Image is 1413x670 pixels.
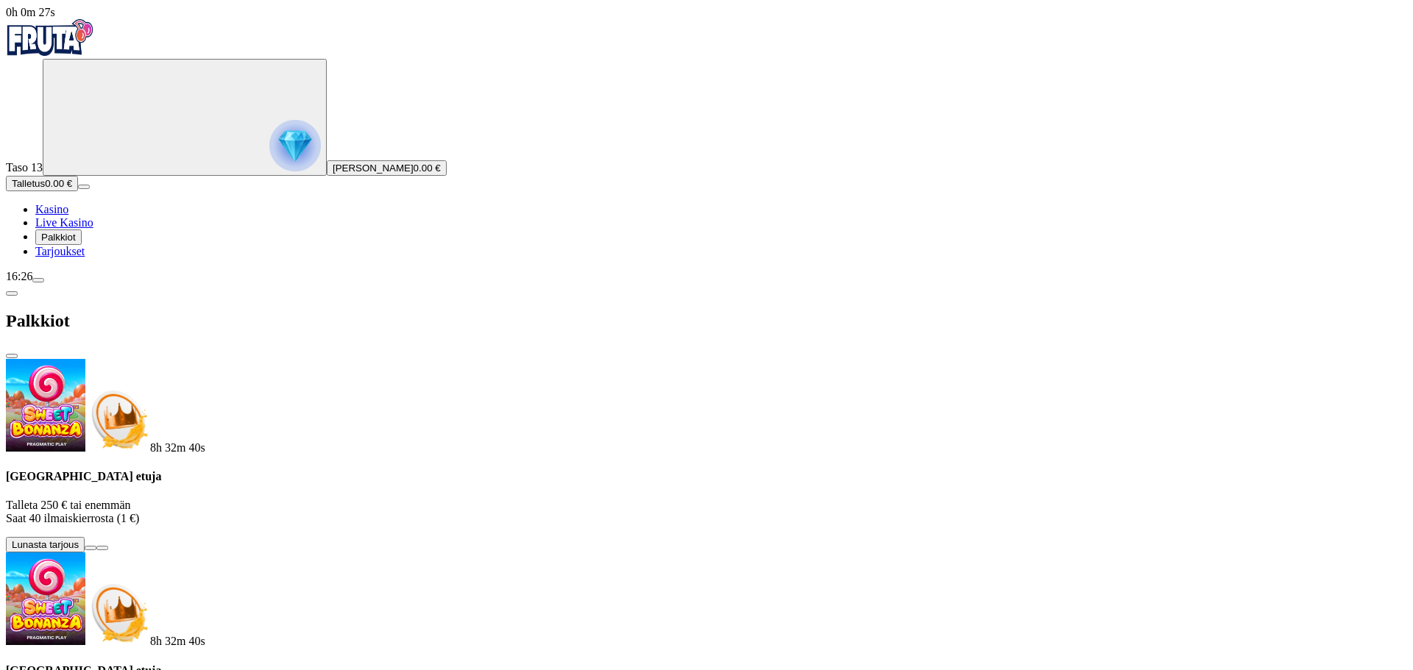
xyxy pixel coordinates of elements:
h4: [GEOGRAPHIC_DATA] etuja [6,470,1407,483]
span: Talletus [12,178,45,189]
span: 16:26 [6,270,32,282]
span: Palkkiot [41,232,76,243]
button: Talletusplus icon0.00 € [6,176,78,191]
button: menu [78,185,90,189]
span: Taso 13 [6,161,43,174]
p: Talleta 250 € tai enemmän Saat 40 ilmaiskierrosta (1 €) [6,499,1407,525]
span: Lunasta tarjous [12,539,79,550]
span: countdown [150,441,205,454]
button: Palkkiot [35,229,82,245]
img: reward progress [269,120,321,171]
img: Deposit bonus icon [85,387,150,452]
button: info [96,546,108,550]
button: reward progress [43,59,327,176]
button: [PERSON_NAME]0.00 € [327,160,447,176]
nav: Main menu [6,203,1407,258]
img: Deposit bonus icon [85,580,150,645]
img: Sweet Bonanza [6,359,85,452]
nav: Primary [6,19,1407,258]
a: Tarjoukset [35,245,85,257]
img: Sweet Bonanza [6,552,85,645]
span: 0.00 € [45,178,72,189]
button: menu [32,278,44,282]
span: [PERSON_NAME] [333,163,414,174]
button: close [6,354,18,358]
button: Lunasta tarjous [6,537,85,552]
img: Fruta [6,19,94,56]
a: Fruta [6,46,94,58]
span: user session time [6,6,55,18]
span: 0.00 € [414,163,441,174]
h2: Palkkiot [6,311,1407,331]
a: Kasino [35,203,68,215]
span: countdown [150,635,205,647]
a: Live Kasino [35,216,93,229]
button: chevron-left icon [6,291,18,296]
